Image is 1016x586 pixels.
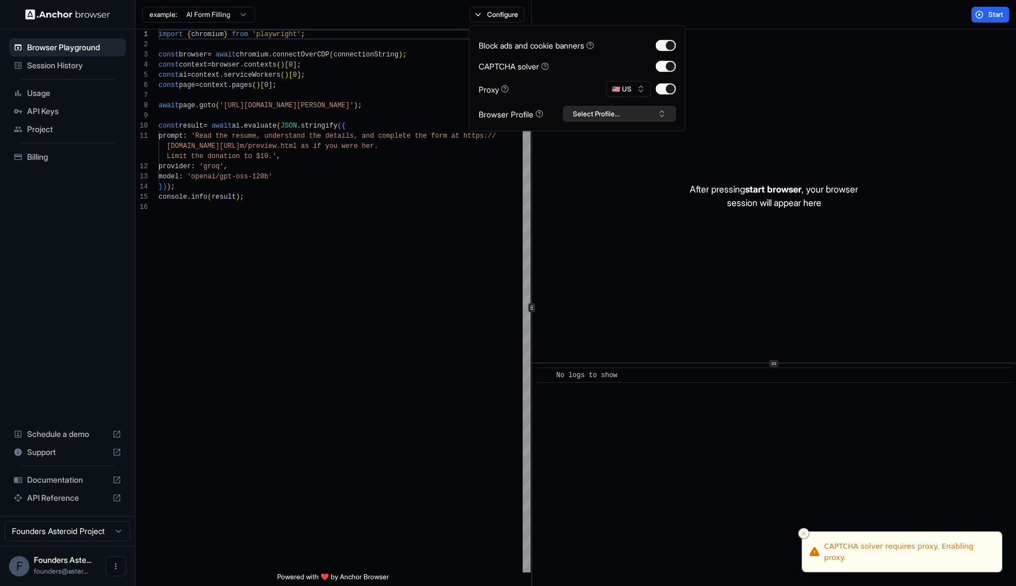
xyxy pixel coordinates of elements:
[179,71,187,79] span: ai
[159,71,179,79] span: const
[207,51,211,59] span: =
[224,163,227,170] span: ,
[25,9,110,20] img: Anchor Logo
[135,121,148,131] div: 10
[798,528,809,539] button: Close toast
[191,193,208,201] span: info
[135,29,148,40] div: 1
[988,10,1004,19] span: Start
[167,142,240,150] span: [DOMAIN_NAME][URL]
[135,182,148,192] div: 14
[9,38,126,56] div: Browser Playground
[220,102,354,110] span: '[URL][DOMAIN_NAME][PERSON_NAME]'
[273,51,330,59] span: connectOverCDP
[268,51,272,59] span: .
[159,122,179,130] span: const
[27,124,121,135] span: Project
[179,81,195,89] span: page
[27,474,108,486] span: Documentation
[167,183,170,191] span: )
[216,51,236,59] span: await
[27,151,121,163] span: Billing
[27,106,121,117] span: API Keys
[159,173,179,181] span: model
[34,567,88,575] span: founders@asteroid.ai
[199,81,227,89] span: context
[297,71,301,79] span: ]
[135,111,148,121] div: 9
[135,60,148,70] div: 4
[354,102,358,110] span: )
[159,61,179,69] span: const
[159,30,183,38] span: import
[824,541,993,563] div: CAPTCHA solver requires proxy. Enabling proxy.
[293,61,297,69] span: ]
[9,471,126,489] div: Documentation
[179,102,195,110] span: page
[358,102,362,110] span: ;
[27,88,121,99] span: Usage
[745,183,802,195] span: start browser
[297,61,301,69] span: ;
[288,61,292,69] span: 0
[135,131,148,141] div: 11
[557,371,618,379] span: No logs to show
[334,51,398,59] span: connectionString
[479,83,509,95] div: Proxy
[135,90,148,100] div: 7
[159,102,179,110] span: await
[9,84,126,102] div: Usage
[606,81,651,97] button: 🇺🇸 US
[690,182,858,209] p: After pressing , your browser session will appear here
[187,193,191,201] span: .
[244,61,277,69] span: contexts
[244,122,277,130] span: evaluate
[479,40,594,51] div: Block ads and cookie banners
[252,30,301,38] span: 'playwright'
[542,370,548,381] span: ​
[27,60,121,71] span: Session History
[159,163,191,170] span: provider
[236,51,269,59] span: chromium
[187,30,191,38] span: {
[9,443,126,461] div: Support
[232,30,248,38] span: from
[284,61,288,69] span: [
[398,51,402,59] span: )
[402,51,406,59] span: ;
[159,81,179,89] span: const
[159,193,187,201] span: console
[135,80,148,90] div: 6
[9,489,126,507] div: API Reference
[27,492,108,504] span: API Reference
[150,10,177,19] span: example:
[171,183,175,191] span: ;
[240,61,244,69] span: .
[191,71,220,79] span: context
[341,122,345,130] span: {
[216,102,220,110] span: (
[268,81,272,89] span: ]
[240,122,244,130] span: .
[187,173,272,181] span: 'openai/gpt-oss-120b'
[9,148,126,166] div: Billing
[256,81,260,89] span: )
[167,152,276,160] span: Limit the donation to $10.'
[195,102,199,110] span: .
[264,81,268,89] span: 0
[479,60,549,72] div: CAPTCHA solver
[203,122,207,130] span: =
[281,122,297,130] span: JSON
[9,102,126,120] div: API Keys
[207,61,211,69] span: =
[330,51,334,59] span: (
[179,173,183,181] span: :
[179,51,207,59] span: browser
[27,447,108,458] span: Support
[179,122,203,130] span: result
[220,71,224,79] span: .
[159,132,183,140] span: prompt
[195,81,199,89] span: =
[135,100,148,111] div: 8
[563,106,676,122] button: Select Profile...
